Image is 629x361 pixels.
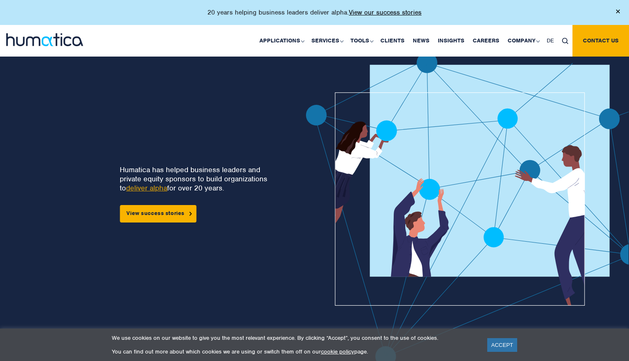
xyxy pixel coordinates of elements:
[409,25,434,57] a: News
[487,338,518,352] a: ACCEPT
[255,25,307,57] a: Applications
[189,212,192,215] img: arrowicon
[120,205,196,223] a: View success stories
[307,25,346,57] a: Services
[112,334,477,341] p: We use cookies on our website to give you the most relevant experience. By clicking “Accept”, you...
[562,38,568,44] img: search_icon
[434,25,469,57] a: Insights
[469,25,503,57] a: Careers
[547,37,554,44] span: DE
[126,183,167,193] a: deliver alpha
[503,25,543,57] a: Company
[6,33,83,46] img: logo
[321,348,354,355] a: cookie policy
[112,348,477,355] p: You can find out more about which cookies we are using or switch them off on our page.
[120,165,271,193] p: Humatica has helped business leaders and private equity sponsors to build organizations to for ov...
[346,25,376,57] a: Tools
[349,8,422,17] a: View our success stories
[543,25,558,57] a: DE
[376,25,409,57] a: Clients
[572,25,629,57] a: Contact us
[207,8,422,17] p: 20 years helping business leaders deliver alpha.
